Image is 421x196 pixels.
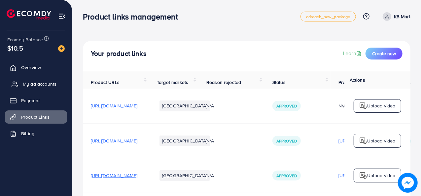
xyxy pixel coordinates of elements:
[306,15,350,19] span: adreach_new_package
[338,102,385,109] div: N/A
[5,110,67,124] a: Product Links
[367,172,396,179] p: Upload video
[276,103,297,109] span: Approved
[206,102,214,109] span: N/A
[5,77,67,91] a: My ad accounts
[206,172,214,179] span: N/A
[338,172,385,179] p: [URL][DOMAIN_NAME]
[206,79,241,86] span: Reason rejected
[7,36,43,43] span: Ecomdy Balance
[5,127,67,140] a: Billing
[394,13,410,20] p: KB Mart
[7,43,23,53] span: $10.5
[58,13,66,20] img: menu
[23,81,56,87] span: My ad accounts
[276,173,297,178] span: Approved
[157,79,188,86] span: Target markets
[366,48,403,59] button: Create new
[206,137,214,144] span: N/A
[91,102,137,109] span: [URL][DOMAIN_NAME]
[359,172,367,179] img: logo
[380,12,410,21] a: KB Mart
[367,137,396,145] p: Upload video
[91,137,137,144] span: [URL][DOMAIN_NAME]
[359,102,367,110] img: logo
[91,50,147,58] h4: Your product links
[21,64,41,71] span: Overview
[398,173,418,193] img: image
[159,170,210,181] li: [GEOGRAPHIC_DATA]
[159,100,210,111] li: [GEOGRAPHIC_DATA]
[21,114,50,120] span: Product Links
[5,61,67,74] a: Overview
[372,50,396,57] span: Create new
[91,79,120,86] span: Product URLs
[21,97,40,104] span: Payment
[91,172,137,179] span: [URL][DOMAIN_NAME]
[338,137,385,145] p: [URL][DOMAIN_NAME]
[367,102,396,110] p: Upload video
[276,138,297,144] span: Approved
[5,94,67,107] a: Payment
[7,9,51,20] img: logo
[359,137,367,145] img: logo
[58,45,65,52] img: image
[272,79,286,86] span: Status
[83,12,183,21] h3: Product links management
[21,130,34,137] span: Billing
[159,136,210,146] li: [GEOGRAPHIC_DATA]
[300,12,356,21] a: adreach_new_package
[338,79,368,86] span: Product video
[350,77,365,83] span: Actions
[343,50,363,57] a: Learn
